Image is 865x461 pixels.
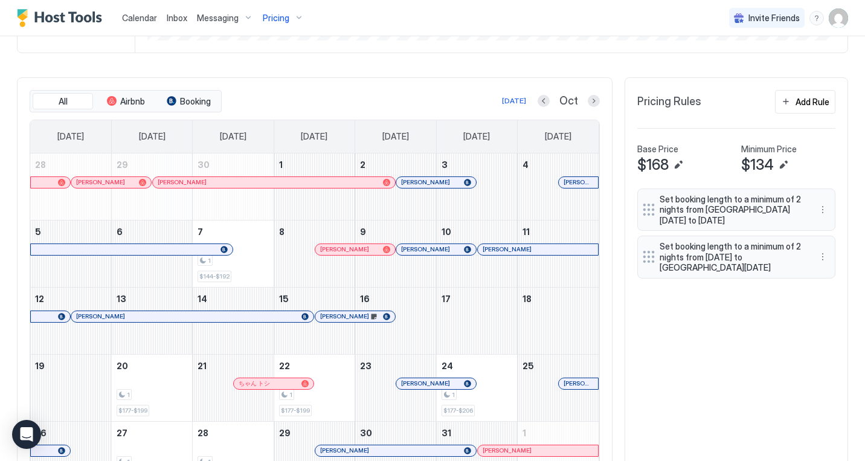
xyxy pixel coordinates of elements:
[523,428,526,438] span: 1
[463,131,490,142] span: [DATE]
[193,355,273,377] a: October 21, 2025
[30,354,111,421] td: October 19, 2025
[320,245,369,253] span: [PERSON_NAME]
[193,287,274,354] td: October 14, 2025
[274,422,355,444] a: October 29, 2025
[370,120,421,153] a: Thursday
[741,156,774,174] span: $134
[279,361,290,371] span: 22
[193,221,273,243] a: October 7, 2025
[502,95,526,106] div: [DATE]
[451,120,502,153] a: Friday
[30,90,222,113] div: tab-group
[111,153,192,221] td: September 29, 2025
[523,227,530,237] span: 11
[360,160,365,170] span: 2
[33,93,93,110] button: All
[523,294,532,304] span: 18
[564,379,593,387] span: [PERSON_NAME]
[274,153,355,221] td: October 1, 2025
[274,221,355,243] a: October 8, 2025
[436,287,517,354] td: October 17, 2025
[76,312,125,320] span: [PERSON_NAME]
[59,96,68,107] span: All
[17,9,108,27] a: Host Tools Logo
[442,227,451,237] span: 10
[538,95,550,107] button: Previous month
[199,272,230,280] span: $144-$192
[355,288,436,310] a: October 16, 2025
[281,407,310,414] span: $177-$199
[452,391,455,399] span: 1
[198,428,208,438] span: 28
[180,96,211,107] span: Booking
[637,156,669,174] span: $168
[30,221,111,243] a: October 5, 2025
[815,202,830,217] div: menu
[442,294,451,304] span: 17
[76,312,309,320] div: [PERSON_NAME]
[518,355,599,377] a: October 25, 2025
[112,288,192,310] a: October 13, 2025
[518,153,599,176] a: October 4, 2025
[289,391,292,399] span: 1
[197,13,239,24] span: Messaging
[355,422,436,444] a: October 30, 2025
[112,355,192,377] a: October 20, 2025
[76,178,125,186] span: [PERSON_NAME]
[117,361,128,371] span: 20
[436,354,517,421] td: October 24, 2025
[320,312,369,320] span: [PERSON_NAME]
[437,288,517,310] a: October 17, 2025
[117,160,128,170] span: 29
[35,361,45,371] span: 19
[117,227,123,237] span: 6
[518,153,599,221] td: October 4, 2025
[671,158,686,172] button: Edit
[442,428,451,438] span: 31
[564,178,593,186] span: [PERSON_NAME] [PERSON_NAME]
[274,153,355,176] a: October 1, 2025
[401,178,450,186] span: [PERSON_NAME]
[239,379,309,387] div: ちゃん トシ
[401,178,471,186] div: [PERSON_NAME]
[57,131,84,142] span: [DATE]
[360,361,371,371] span: 23
[35,294,44,304] span: 12
[301,131,327,142] span: [DATE]
[437,355,517,377] a: October 24, 2025
[815,250,830,264] button: More options
[95,93,156,110] button: Airbnb
[30,422,111,444] a: October 26, 2025
[355,153,436,221] td: October 2, 2025
[809,11,824,25] div: menu
[588,95,600,107] button: Next month
[355,287,436,354] td: October 16, 2025
[198,227,203,237] span: 7
[111,354,192,421] td: October 20, 2025
[437,422,517,444] a: October 31, 2025
[193,354,274,421] td: October 21, 2025
[518,221,599,243] a: October 11, 2025
[167,13,187,23] span: Inbox
[122,11,157,24] a: Calendar
[401,245,471,253] div: [PERSON_NAME]
[320,446,471,454] div: [PERSON_NAME]
[815,202,830,217] button: More options
[167,11,187,24] a: Inbox
[274,355,355,377] a: October 22, 2025
[279,294,289,304] span: 15
[518,422,599,444] a: November 1, 2025
[12,420,41,449] div: Open Intercom Messenger
[35,227,41,237] span: 5
[437,153,517,176] a: October 3, 2025
[355,221,436,243] a: October 9, 2025
[198,361,207,371] span: 21
[545,131,571,142] span: [DATE]
[360,428,372,438] span: 30
[112,221,192,243] a: October 6, 2025
[320,446,369,454] span: [PERSON_NAME]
